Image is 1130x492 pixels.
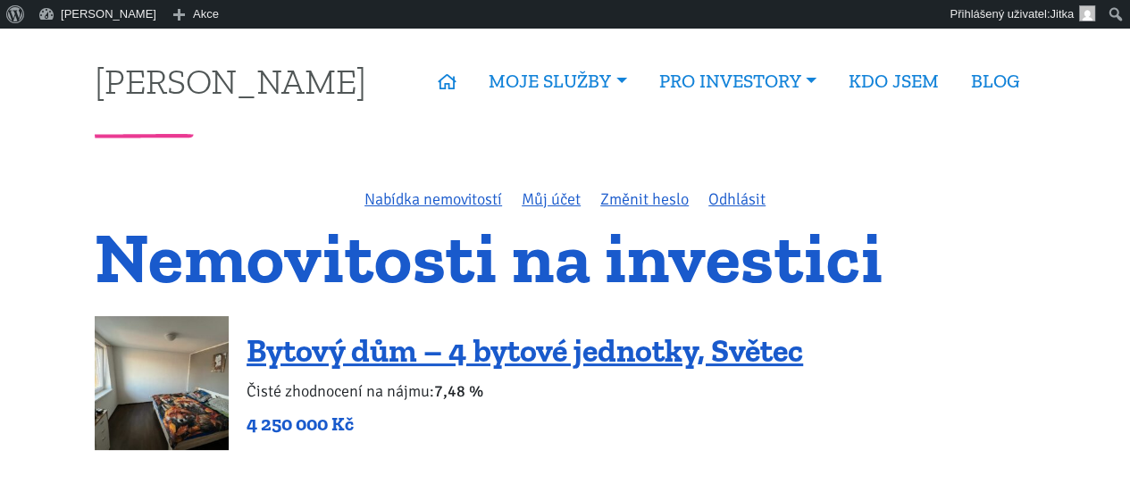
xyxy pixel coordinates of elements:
b: 7,48 % [434,381,483,401]
a: Můj účet [522,189,581,209]
a: Změnit heslo [600,189,689,209]
a: PRO INVESTORY [643,61,833,102]
a: KDO JSEM [833,61,955,102]
h1: Nemovitosti na investici [95,228,1035,288]
a: Bytový dům – 4 bytové jednotky, Světec [247,331,803,370]
p: 4 250 000 Kč [247,412,803,437]
span: Jitka [1050,7,1074,21]
p: Čisté zhodnocení na nájmu: [247,379,803,404]
a: Odhlásit [708,189,766,209]
a: MOJE SLUŽBY [473,61,642,102]
a: Nabídka nemovitostí [364,189,502,209]
a: [PERSON_NAME] [95,63,366,98]
a: BLOG [955,61,1035,102]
